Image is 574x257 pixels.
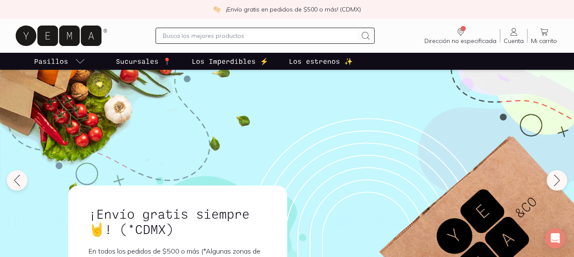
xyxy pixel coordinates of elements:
a: Dirección no especificada [421,27,500,45]
a: Cuenta [500,27,527,45]
p: Sucursales 📍 [116,56,171,66]
a: Mi carrito [528,27,560,45]
a: Los estrenos ✨ [287,53,355,70]
p: Los Imperdibles ⚡️ [192,56,268,66]
span: Mi carrito [531,37,557,45]
div: Open Intercom Messenger [545,228,565,248]
img: check [213,6,221,13]
a: Sucursales 📍 [114,53,173,70]
p: Pasillos [34,56,68,66]
span: Cuenta [504,37,524,45]
p: ¡Envío gratis en pedidos de $500 o más! (CDMX) [226,5,361,14]
h1: ¡Envío gratis siempre🤘! (*CDMX) [89,206,267,237]
a: pasillo-todos-link [32,53,87,70]
p: Los estrenos ✨ [289,56,353,66]
span: Dirección no especificada [424,37,496,45]
a: Los Imperdibles ⚡️ [190,53,270,70]
input: Busca los mejores productos [163,31,357,41]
